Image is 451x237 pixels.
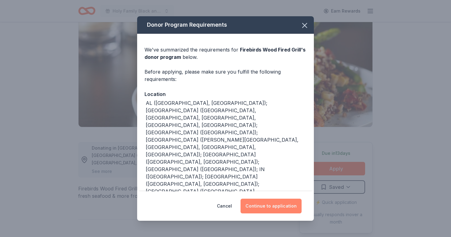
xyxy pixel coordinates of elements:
button: Continue to application [241,199,302,213]
div: Donor Program Requirements [137,16,314,34]
button: Cancel [217,199,232,213]
div: Before applying, please make sure you fulfill the following requirements: [145,68,306,83]
div: Location [145,90,306,98]
div: We've summarized the requirements for below. [145,46,306,61]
